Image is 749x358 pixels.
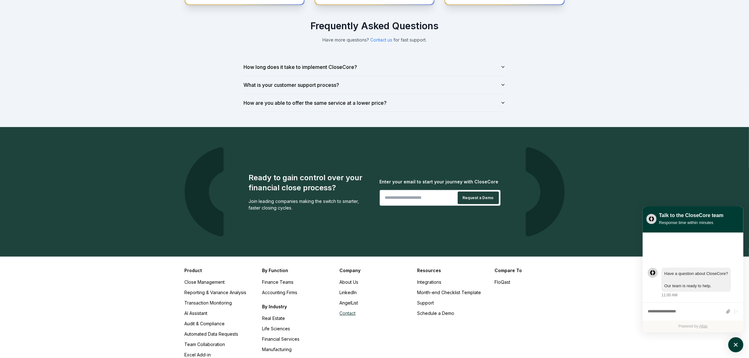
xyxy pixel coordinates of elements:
div: atlas-ticket [643,233,743,332]
a: Month-end Checklist Template [417,290,481,295]
div: Join leading companies making the switch to smarter, faster closing cycles. [249,198,370,211]
div: atlas-message [648,268,738,298]
h3: Product [185,267,254,274]
div: atlas-message-bubble [662,268,731,292]
a: Automated Data Requests [185,331,238,337]
a: FloQast [495,279,510,285]
h3: By Industry [262,303,332,310]
button: Contact us [370,36,392,43]
img: logo [526,147,565,237]
div: Talk to the CloseCore team [659,212,724,219]
button: atlas-launcher [728,337,743,352]
h2: Frequently Asked Questions [244,20,506,31]
img: yblje5SQxOoZuw2TcITt_icon.png [646,214,657,224]
a: Reporting & Variance Analysis [185,290,247,295]
a: Support [417,300,434,305]
a: Audit & Compliance [185,321,225,326]
div: atlas-composer [648,306,738,317]
button: How are you able to offer the same service at a lower price? [244,94,506,112]
a: Integrations [417,279,441,285]
h3: Resources [417,267,487,274]
div: 11:00 AM [662,292,678,298]
button: What is your customer support process? [244,76,506,94]
a: About Us [339,279,358,285]
button: Request a Demo [458,192,499,204]
a: Life Sciences [262,326,290,331]
a: Atlas [699,324,708,328]
button: How long does it take to implement CloseCore? [244,58,506,76]
a: Financial Services [262,336,299,342]
a: Team Collaboration [185,342,225,347]
a: LinkedIn [339,290,357,295]
img: logo [185,147,224,237]
a: AI Assistant [185,310,208,316]
div: Ready to gain control over your financial close process? [249,173,370,193]
div: atlas-message-text [664,271,728,289]
h3: By Function [262,267,332,274]
a: Excel Add-in [185,352,211,357]
div: Thursday, September 18, 11:00 AM [662,268,738,298]
div: atlas-message-author-avatar [648,268,658,278]
a: Accounting Firms [262,290,297,295]
a: Schedule a Demo [417,310,454,316]
a: Manufacturing [262,347,292,352]
a: Close Management [185,279,225,285]
div: Powered by [643,321,743,332]
p: Have more questions? for fast support. [269,36,480,43]
a: Real Estate [262,316,285,321]
a: Finance Teams [262,279,293,285]
a: Transaction Monitoring [185,300,232,305]
div: Enter your email to start your journey with CloseCore [380,178,500,185]
div: Response time within minutes [659,219,724,226]
h3: Company [339,267,409,274]
a: Contact [339,310,355,316]
a: AngelList [339,300,358,305]
h3: Compare To [495,267,564,274]
button: Attach files by clicking or dropping files here [726,309,730,314]
div: atlas-window [643,206,743,332]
